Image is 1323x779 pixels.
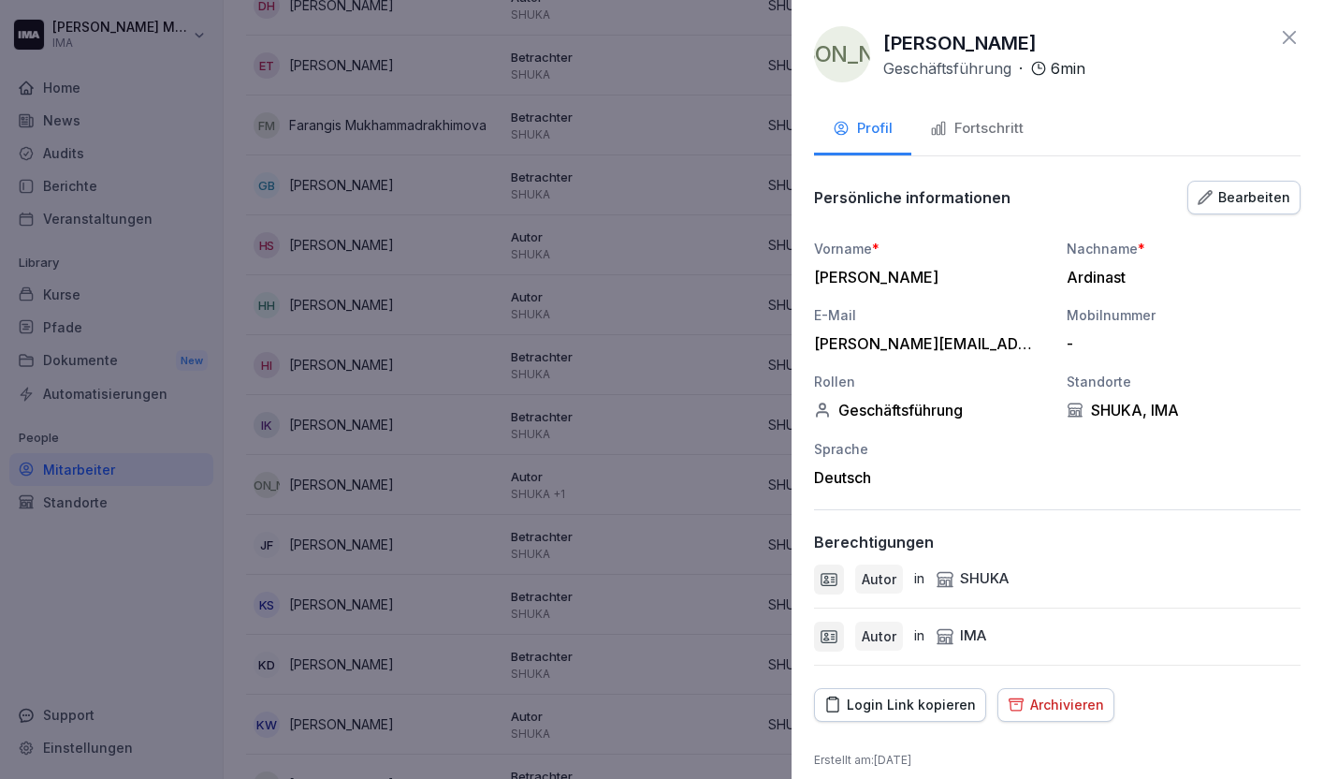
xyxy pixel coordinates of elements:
button: Fortschritt [911,105,1042,155]
p: Persönliche informationen [814,188,1010,207]
div: Bearbeiten [1198,187,1290,208]
p: in [914,625,924,647]
p: [PERSON_NAME] [883,29,1037,57]
div: Mobilnummer [1067,305,1301,325]
p: Berechtigungen [814,533,934,551]
p: Geschäftsführung [883,57,1011,80]
div: Nachname [1067,239,1301,258]
div: SHUKA, IMA [1067,401,1301,419]
div: Login Link kopieren [824,695,976,715]
div: Sprache [814,439,1048,459]
div: - [1067,334,1291,353]
div: [PERSON_NAME] [814,26,870,82]
div: Ardinast [1067,268,1291,287]
div: [PERSON_NAME] [814,268,1039,287]
button: Archivieren [997,688,1114,722]
div: Standorte [1067,372,1301,391]
p: Autor [862,626,896,646]
div: Archivieren [1008,695,1104,715]
p: 6 min [1051,57,1085,80]
button: Profil [814,105,911,155]
div: IMA [936,625,986,647]
div: E-Mail [814,305,1048,325]
p: Erstellt am : [DATE] [814,752,1301,769]
div: Geschäftsführung [814,401,1048,419]
div: Rollen [814,372,1048,391]
div: [PERSON_NAME][EMAIL_ADDRESS][DOMAIN_NAME] [814,334,1039,353]
div: · [883,57,1085,80]
p: in [914,568,924,590]
div: Profil [833,118,893,140]
button: Bearbeiten [1187,181,1301,214]
div: Fortschritt [930,118,1024,140]
div: Vorname [814,239,1048,258]
p: Autor [862,569,896,589]
div: Deutsch [814,468,1048,487]
button: Login Link kopieren [814,688,986,722]
div: SHUKA [936,568,1009,590]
